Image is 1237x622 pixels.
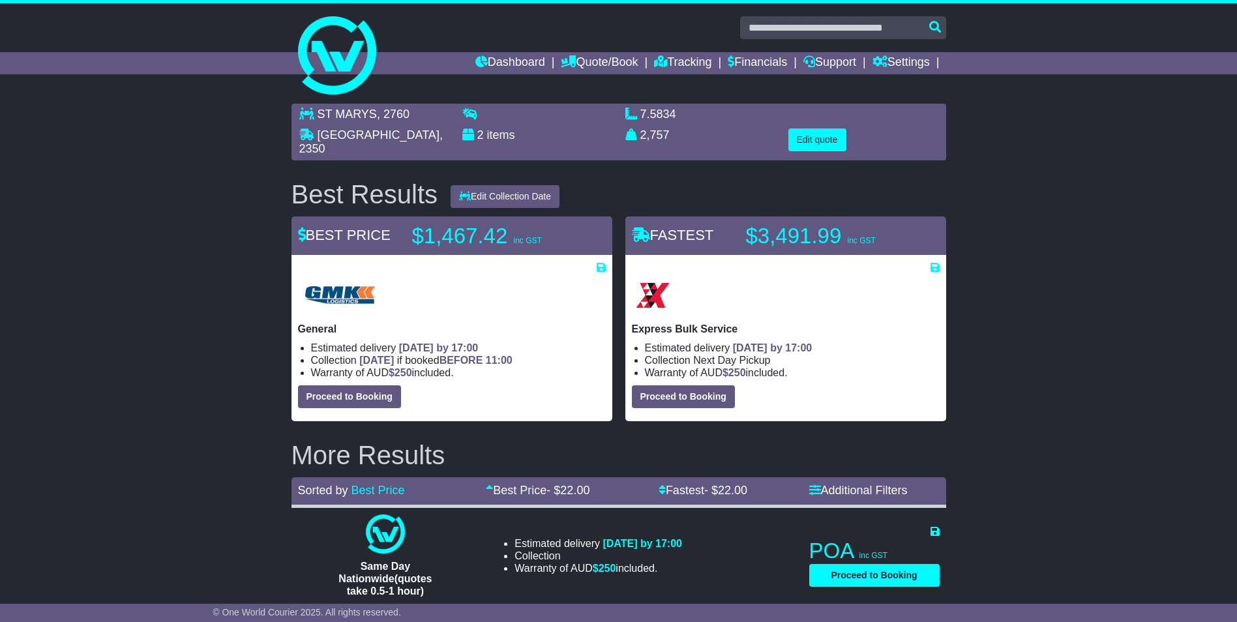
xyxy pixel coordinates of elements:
[746,223,909,249] p: $3,491.99
[659,484,747,497] a: Fastest- $22.00
[213,607,401,617] span: © One World Courier 2025. All rights reserved.
[599,563,616,574] span: 250
[809,538,940,564] p: POA
[788,128,846,151] button: Edit quote
[728,367,746,378] span: 250
[603,538,682,549] span: [DATE] by 17:00
[311,342,606,354] li: Estimated delivery
[632,323,940,335] p: Express Bulk Service
[733,342,812,353] span: [DATE] by 17:00
[487,128,515,141] span: items
[640,108,676,121] span: 7.5834
[654,52,711,74] a: Tracking
[298,484,348,497] span: Sorted by
[645,342,940,354] li: Estimated delivery
[477,128,484,141] span: 2
[389,367,412,378] span: $
[632,385,735,408] button: Proceed to Booking
[412,223,575,249] p: $1,467.42
[640,128,670,141] span: 2,757
[723,367,746,378] span: $
[514,550,682,562] li: Collection
[338,561,432,597] span: Same Day Nationwide(quotes take 0.5-1 hour)
[514,562,682,574] li: Warranty of AUD included.
[514,537,682,550] li: Estimated delivery
[298,227,391,243] span: BEST PRICE
[803,52,856,74] a: Support
[645,354,940,366] li: Collection
[475,52,545,74] a: Dashboard
[299,128,443,156] span: , 2350
[809,564,940,587] button: Proceed to Booking
[859,551,887,560] span: inc GST
[704,484,747,497] span: - $
[318,108,377,121] span: ST MARYS
[311,354,606,366] li: Collection
[395,367,412,378] span: 250
[298,323,606,335] p: General
[513,236,541,245] span: inc GST
[728,52,787,74] a: Financials
[593,563,616,574] span: $
[645,366,940,379] li: Warranty of AUD included.
[351,484,405,497] a: Best Price
[847,236,875,245] span: inc GST
[298,385,401,408] button: Proceed to Booking
[359,355,394,366] span: [DATE]
[451,185,559,208] button: Edit Collection Date
[359,355,512,366] span: if booked
[377,108,410,121] span: , 2760
[561,52,638,74] a: Quote/Book
[298,274,381,316] img: GMK Logistics: General
[693,355,770,366] span: Next Day Pickup
[872,52,930,74] a: Settings
[632,274,674,316] img: Border Express: Express Bulk Service
[632,227,714,243] span: FASTEST
[366,514,405,554] img: One World Courier: Same Day Nationwide(quotes take 0.5-1 hour)
[486,355,513,366] span: 11:00
[285,180,445,209] div: Best Results
[291,441,946,469] h2: More Results
[486,484,589,497] a: Best Price- $22.00
[440,355,483,366] span: BEFORE
[560,484,589,497] span: 22.00
[399,342,479,353] span: [DATE] by 17:00
[546,484,589,497] span: - $
[311,366,606,379] li: Warranty of AUD included.
[809,484,908,497] a: Additional Filters
[718,484,747,497] span: 22.00
[318,128,440,141] span: [GEOGRAPHIC_DATA]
